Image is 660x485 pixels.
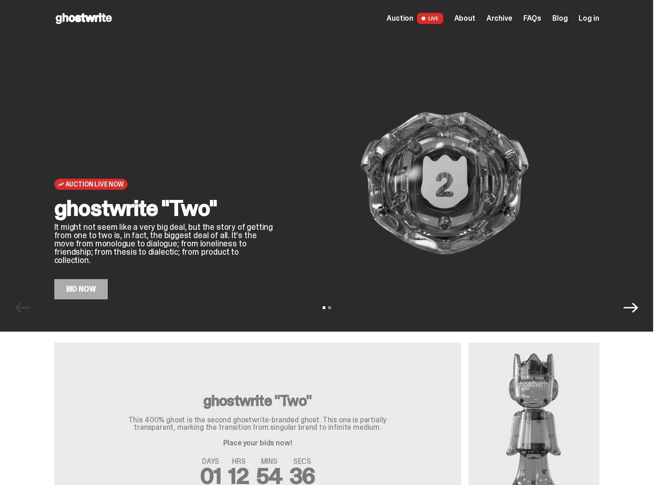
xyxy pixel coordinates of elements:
[387,13,443,24] a: Auction LIVE
[54,279,108,299] a: Bid Now
[54,197,275,219] h2: ghostwrite "Two"
[523,15,541,22] a: FAQs
[256,458,282,465] span: MINS
[624,300,638,315] button: Next
[579,15,599,22] a: Log in
[65,181,124,188] span: Auction Live Now
[486,15,512,22] a: Archive
[110,439,405,447] p: Place your bids now!
[200,458,221,465] span: DAYS
[110,416,405,431] p: This 400% ghost is the second ghostwrite-branded ghost. This one is partially transparent, markin...
[387,15,413,22] span: Auction
[228,458,249,465] span: HRS
[290,67,599,299] img: ghostwrite "Two"
[54,223,275,264] p: It might not seem like a very big deal, but the story of getting from one to two is, in fact, the...
[328,306,331,309] button: View slide 2
[454,15,475,22] a: About
[323,306,325,309] button: View slide 1
[289,458,315,465] span: SECS
[417,13,443,24] span: LIVE
[552,15,567,22] a: Blog
[110,393,405,408] h3: ghostwrite "Two"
